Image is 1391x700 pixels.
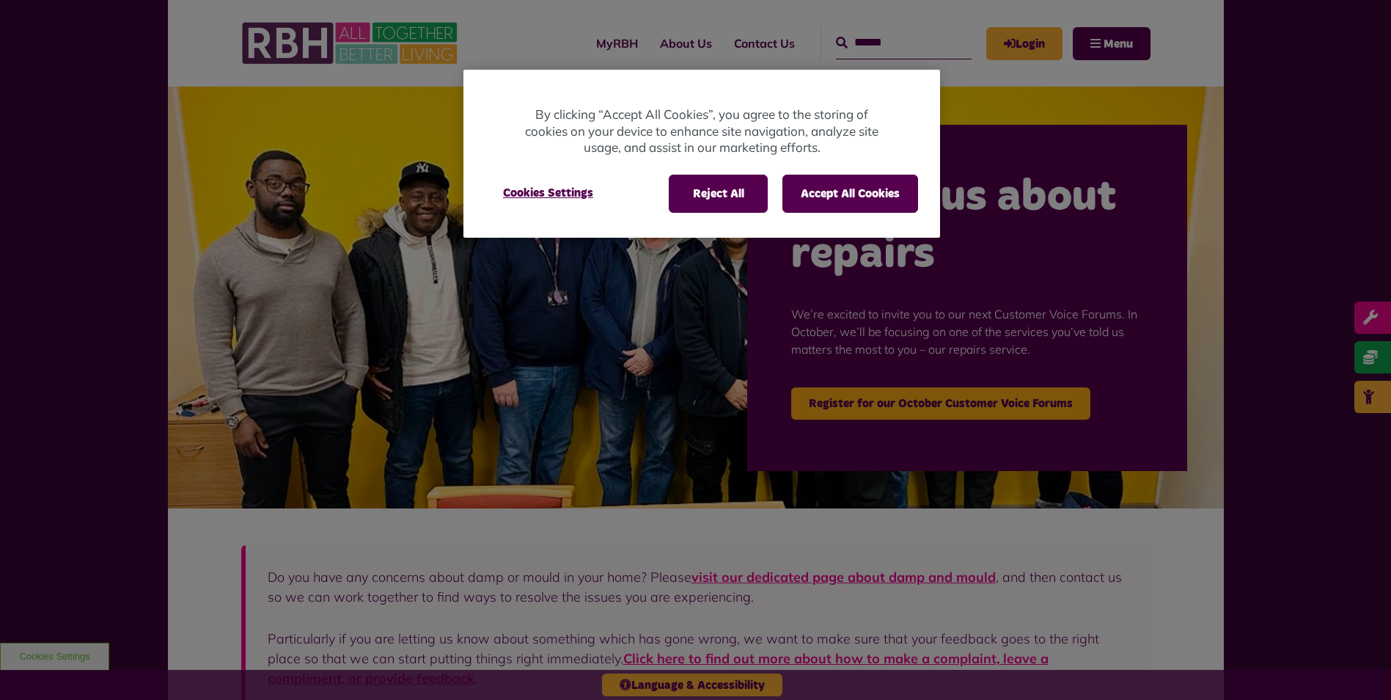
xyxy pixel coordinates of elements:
[463,70,940,238] div: Privacy
[782,175,918,213] button: Accept All Cookies
[522,106,881,156] p: By clicking “Accept All Cookies”, you agree to the storing of cookies on your device to enhance s...
[669,175,768,213] button: Reject All
[463,70,940,238] div: Cookie banner
[485,175,611,211] button: Cookies Settings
